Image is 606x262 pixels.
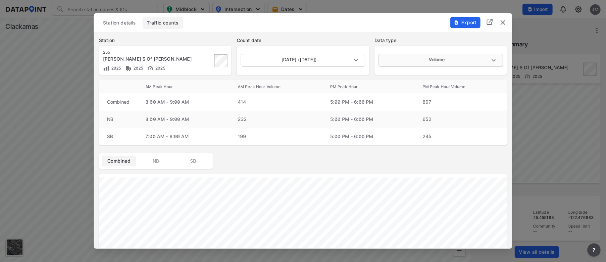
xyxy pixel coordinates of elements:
th: PM Peak Hour [322,80,415,93]
img: Vehicle speed [147,65,154,72]
td: SB [99,128,137,145]
td: 8:00 AM - 9:00 AM [137,111,230,128]
img: File%20-%20Download.70cf71cd.svg [454,20,459,25]
td: 8:00 AM - 9:00 AM [137,93,230,111]
button: more [587,243,601,257]
div: basic tabs example [99,17,507,29]
button: delete [499,19,507,26]
th: AM Peak Hour [137,80,230,93]
span: Station details [103,20,136,26]
div: basic tabs example [102,156,210,166]
th: PM Peak Hour Volume [415,80,507,93]
div: Volume [379,54,503,67]
span: Combined [106,158,132,164]
td: 414 [230,93,322,111]
span: SB [180,158,206,164]
td: 232 [230,111,322,128]
span: Export [454,19,476,26]
span: 2025 [110,66,121,71]
td: 5:00 PM - 6:00 PM [322,111,415,128]
td: 199 [230,128,322,145]
label: Data type [375,37,507,44]
td: 897 [415,93,507,111]
div: Foster Rd S Of Tillstrom [103,56,212,62]
label: Station [99,37,231,44]
span: Traffic counts [147,20,179,26]
img: Volume count [103,65,110,72]
td: NB [99,111,137,128]
td: 245 [415,128,507,145]
img: Vehicle class [125,65,132,72]
div: [DATE] ([DATE]) [241,54,365,67]
td: 5:00 PM - 6:00 PM [322,128,415,145]
label: Count date [237,37,369,44]
td: 5:00 PM - 6:00 PM [322,93,415,111]
td: 652 [415,111,507,128]
td: 7:00 AM - 8:00 AM [137,128,230,145]
img: full_screen.b7bf9a36.svg [486,18,494,26]
button: Export [450,17,480,28]
span: NB [143,158,169,164]
td: Combined [99,93,137,111]
img: close.efbf2170.svg [499,19,507,26]
span: 2025 [132,66,143,71]
div: 255 [103,50,212,55]
th: AM Peak Hour Volume [230,80,322,93]
span: 2025 [154,66,165,71]
span: ? [591,246,597,254]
